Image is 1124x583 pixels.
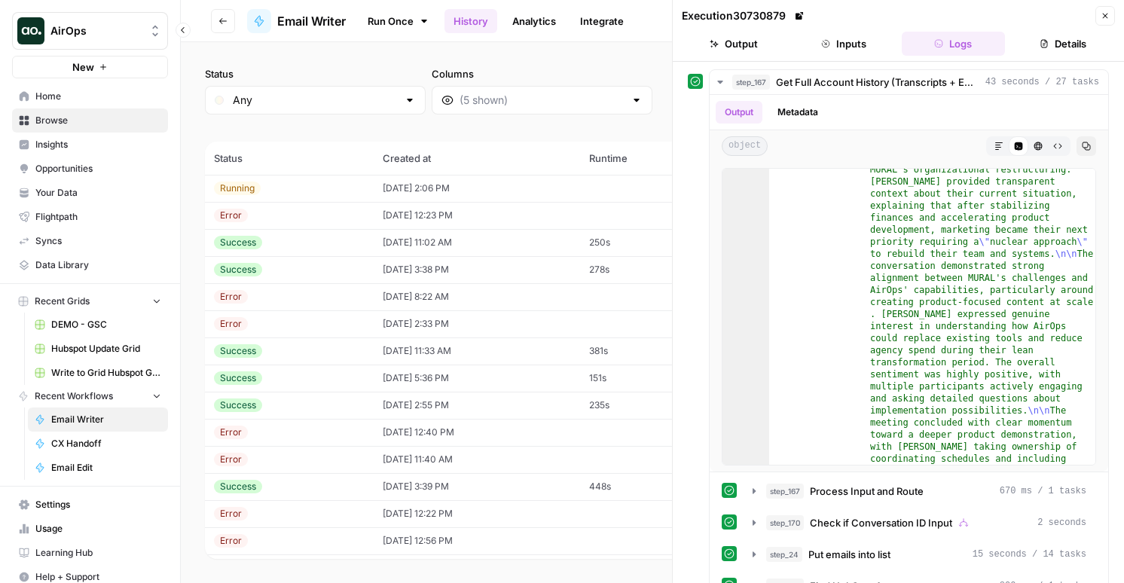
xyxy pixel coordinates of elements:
span: New [72,60,94,75]
button: 43 seconds / 27 tasks [710,70,1108,94]
td: [DATE] 2:33 PM [374,310,581,337]
button: New [12,56,168,78]
a: Data Library [12,253,168,277]
span: Recent Workflows [35,389,113,403]
span: step_167 [766,484,804,499]
div: Execution 30730879 [682,8,807,23]
span: Write to Grid Hubspot Grid [51,366,161,380]
span: AirOps [50,23,142,38]
div: Success [214,398,262,412]
button: Workspace: AirOps [12,12,168,50]
a: Flightpath [12,205,168,229]
div: Error [214,317,248,331]
span: step_24 [766,547,802,562]
a: Your Data [12,181,168,205]
span: Hubspot Update Grid [51,342,161,356]
span: CX Handoff [51,437,161,450]
span: Flightpath [35,210,161,224]
td: [DATE] 12:22 PM [374,500,581,527]
span: step_170 [766,515,804,530]
td: [DATE] 5:36 PM [374,365,581,392]
a: Email Writer [28,407,168,432]
a: Usage [12,517,168,541]
span: Process Input and Route [810,484,924,499]
td: [DATE] 3:38 PM [374,256,581,283]
a: Write to Grid Hubspot Grid [28,361,168,385]
button: 2 seconds [744,511,1095,535]
button: 670 ms / 1 tasks [744,479,1095,503]
td: [DATE] 11:02 AM [374,229,581,256]
a: Syncs [12,229,168,253]
td: [DATE] 12:56 PM [374,527,581,554]
span: Insights [35,138,161,151]
div: Running [214,182,261,195]
span: Get Full Account History (Transcripts + Emails + Hubspot) [776,75,979,90]
span: 2 seconds [1037,516,1086,530]
span: (1408 records) [205,114,1100,142]
td: [DATE] 12:40 PM [374,419,581,446]
span: 15 seconds / 14 tasks [973,548,1086,561]
button: Recent Grids [12,290,168,313]
td: [DATE] 12:23 PM [374,202,581,229]
span: Check if Conversation ID Input [810,515,952,530]
td: [DATE] 3:39 PM [374,473,581,500]
td: 381s [580,337,710,365]
input: Any [233,93,398,108]
img: AirOps Logo [17,17,44,44]
button: Logs [902,32,1006,56]
div: Success [214,236,262,249]
span: Your Data [35,186,161,200]
span: Recent Grids [35,295,90,308]
span: Usage [35,522,161,536]
td: 235s [580,392,710,419]
span: 43 seconds / 27 tasks [985,75,1099,89]
span: Browse [35,114,161,127]
td: [DATE] 2:55 PM [374,392,581,419]
div: Success [214,371,262,385]
label: Status [205,66,426,81]
div: Success [214,344,262,358]
td: [DATE] 8:43 AM [374,554,581,581]
span: Opportunities [35,162,161,176]
td: [DATE] 2:06 PM [374,175,581,202]
input: (5 shown) [460,93,625,108]
a: Learning Hub [12,541,168,565]
a: DEMO - GSC [28,313,168,337]
span: Home [35,90,161,103]
span: object [722,136,768,156]
span: Email Writer [277,12,346,30]
a: Email Writer [247,9,346,33]
td: 448s [580,473,710,500]
span: Syncs [35,234,161,248]
a: Integrate [571,9,633,33]
div: Success [214,480,262,493]
td: 253s [580,554,710,581]
button: Details [1011,32,1115,56]
a: Browse [12,108,168,133]
div: Success [214,263,262,276]
td: [DATE] 8:22 AM [374,283,581,310]
span: 670 ms / 1 tasks [1000,484,1086,498]
button: Inputs [792,32,896,56]
td: 250s [580,229,710,256]
a: Analytics [503,9,565,33]
a: Opportunities [12,157,168,181]
span: Email Edit [51,461,161,475]
th: Created at [374,142,581,175]
a: Home [12,84,168,108]
button: Recent Workflows [12,385,168,407]
a: Hubspot Update Grid [28,337,168,361]
span: step_167 [732,75,770,90]
button: 15 seconds / 14 tasks [744,542,1095,566]
button: Output [682,32,786,56]
span: Learning Hub [35,546,161,560]
div: Error [214,209,248,222]
th: Runtime [580,142,710,175]
th: Status [205,142,374,175]
label: Columns [432,66,652,81]
a: History [444,9,497,33]
a: CX Handoff [28,432,168,456]
td: 278s [580,256,710,283]
span: Email Writer [51,413,161,426]
td: [DATE] 11:33 AM [374,337,581,365]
